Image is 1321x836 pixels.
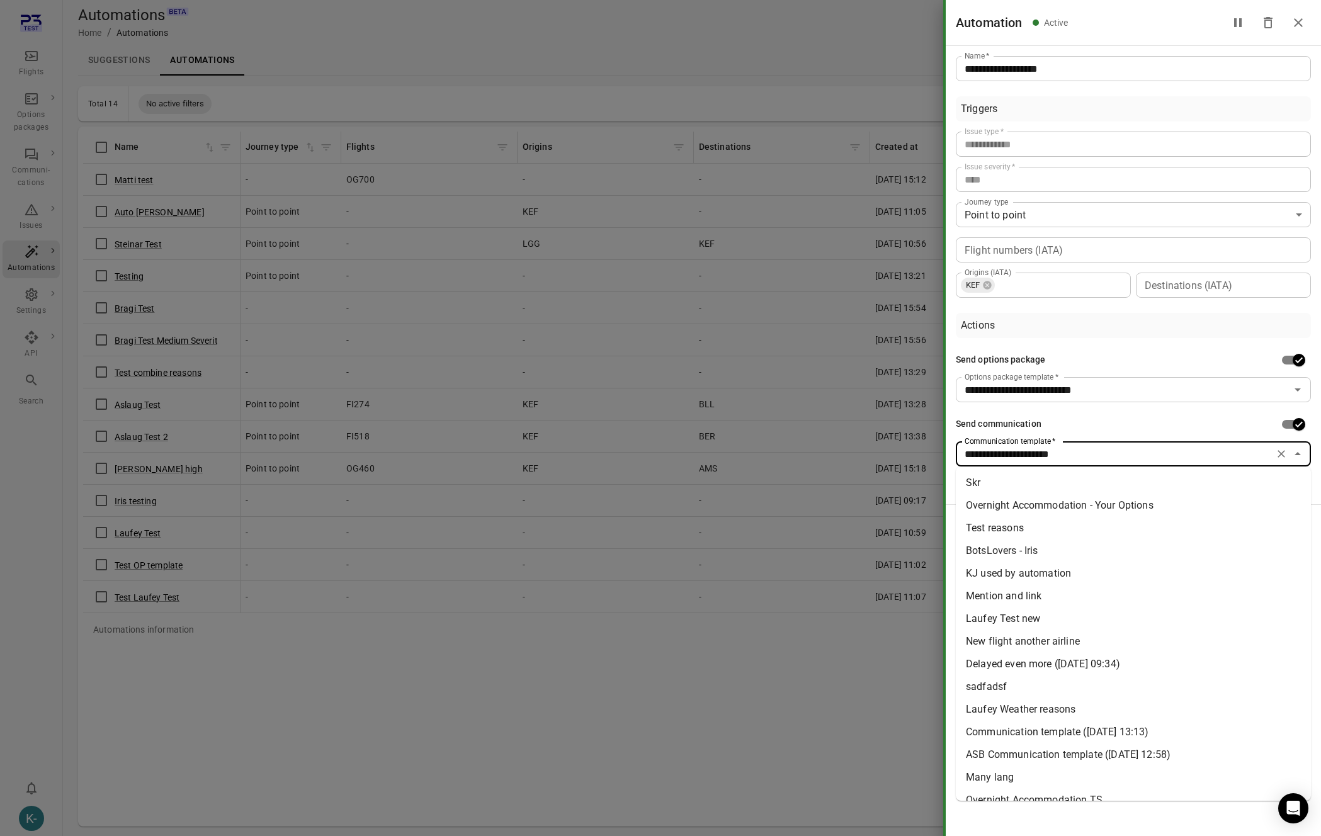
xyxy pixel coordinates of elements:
[956,653,1311,675] li: Delayed even more ([DATE] 09:34)
[1273,445,1290,463] button: Clear
[956,585,1311,607] li: Mention and link
[956,202,1311,227] div: Point to point
[956,630,1311,653] li: New flight another airline
[1286,10,1311,35] button: Close drawer
[956,743,1311,766] li: ASB Communication template ([DATE] 12:58)
[1225,10,1250,35] button: Pause
[965,126,1004,137] label: Issue type
[956,353,1045,367] div: Send options package
[1289,445,1307,463] button: Close
[956,539,1311,562] li: BotsLovers - Iris
[956,13,1023,33] h1: Automation
[961,318,995,333] div: Actions
[1256,10,1281,35] button: Delete
[956,607,1311,630] li: Laufey Test new
[956,494,1311,517] li: Overnight Accommodation - Your Options
[1278,793,1308,823] div: Open Intercom Messenger
[965,161,1016,172] label: Issue severity
[956,698,1311,721] li: Laufey Weather reasons
[1289,381,1307,398] button: Open
[965,50,990,61] label: Name
[956,789,1311,811] li: Overnight Accommodation TS
[956,721,1311,743] li: Communication template ([DATE] 13:13)
[956,562,1311,585] li: KJ used by automation
[1044,16,1069,29] div: Active
[956,766,1311,789] li: Many lang
[956,675,1311,698] li: sadfadsf
[965,267,1011,278] label: Origins (IATA)
[965,196,1009,207] label: Journey type
[961,101,997,116] div: Triggers
[956,517,1311,539] li: Test reasons
[961,278,995,293] div: KEF
[956,417,1041,431] div: Send communication
[961,279,985,291] span: KEF
[965,371,1058,382] label: Options package template
[956,472,1311,494] li: Skr
[965,436,1055,446] label: Communication template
